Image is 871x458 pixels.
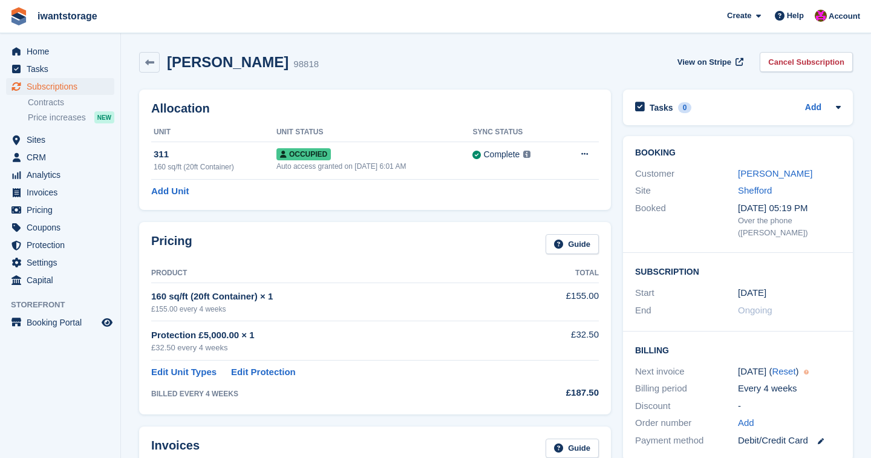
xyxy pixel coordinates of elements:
h2: Allocation [151,102,599,116]
div: Every 4 weeks [738,382,841,396]
div: Tooltip anchor [801,367,812,378]
div: Site [635,184,738,198]
a: menu [6,237,114,254]
a: menu [6,149,114,166]
div: Customer [635,167,738,181]
div: 160 sq/ft (20ft Container) [154,162,276,172]
span: View on Stripe [677,56,731,68]
div: Payment method [635,434,738,448]
a: menu [6,43,114,60]
a: Guide [546,234,599,254]
a: View on Stripe [673,52,746,72]
img: Jonathan [815,10,827,22]
span: Home [27,43,99,60]
span: Ongoing [738,305,772,315]
a: Edit Unit Types [151,365,217,379]
a: Preview store [100,315,114,330]
div: Debit/Credit Card [738,434,841,448]
a: menu [6,201,114,218]
span: Create [727,10,751,22]
th: Unit Status [276,123,473,142]
div: Complete [483,148,520,161]
div: 98818 [293,57,319,71]
a: Reset [772,366,795,376]
a: menu [6,254,114,271]
span: Sites [27,131,99,148]
div: Protection £5,000.00 × 1 [151,329,516,342]
span: Capital [27,272,99,289]
div: 311 [154,148,276,162]
a: menu [6,131,114,148]
a: Shefford [738,185,772,195]
td: £155.00 [516,283,599,321]
img: icon-info-grey-7440780725fd019a000dd9b08b2336e03edf1995a4989e88bcd33f0948082b44.svg [523,151,530,158]
div: Start [635,286,738,300]
h2: Booking [635,148,841,158]
a: [PERSON_NAME] [738,168,812,178]
a: menu [6,61,114,77]
div: £155.00 every 4 weeks [151,304,516,315]
span: Price increases [28,112,86,123]
a: Cancel Subscription [760,52,853,72]
th: Total [516,264,599,283]
div: Discount [635,399,738,413]
time: 2025-08-01 23:00:00 UTC [738,286,766,300]
div: 0 [678,102,692,113]
div: £32.50 every 4 weeks [151,342,516,354]
span: Occupied [276,148,331,160]
h2: Billing [635,344,841,356]
a: Edit Protection [231,365,296,379]
span: Tasks [27,61,99,77]
div: Next invoice [635,365,738,379]
div: - [738,399,841,413]
div: Auto access granted on [DATE] 6:01 AM [276,161,473,172]
div: [DATE] 05:19 PM [738,201,841,215]
a: menu [6,219,114,236]
div: Billing period [635,382,738,396]
span: Account [829,10,860,22]
a: Add [738,416,754,430]
div: End [635,304,738,318]
a: Contracts [28,97,114,108]
img: stora-icon-8386f47178a22dfd0bd8f6a31ec36ba5ce8667c1dd55bd0f319d3a0aa187defe.svg [10,7,28,25]
a: menu [6,314,114,331]
h2: Pricing [151,234,192,254]
span: Coupons [27,219,99,236]
div: 160 sq/ft (20ft Container) × 1 [151,290,516,304]
h2: Tasks [650,102,673,113]
div: £187.50 [516,386,599,400]
span: Pricing [27,201,99,218]
a: Price increases NEW [28,111,114,124]
span: Storefront [11,299,120,311]
th: Unit [151,123,276,142]
th: Product [151,264,516,283]
td: £32.50 [516,321,599,361]
span: Protection [27,237,99,254]
span: Booking Portal [27,314,99,331]
div: NEW [94,111,114,123]
span: CRM [27,149,99,166]
th: Sync Status [472,123,560,142]
span: Analytics [27,166,99,183]
span: Subscriptions [27,78,99,95]
h2: [PERSON_NAME] [167,54,289,70]
a: menu [6,78,114,95]
a: menu [6,184,114,201]
div: Order number [635,416,738,430]
div: BILLED EVERY 4 WEEKS [151,388,516,399]
div: [DATE] ( ) [738,365,841,379]
a: Add [805,101,821,115]
span: Invoices [27,184,99,201]
a: iwantstorage [33,6,102,26]
a: menu [6,166,114,183]
a: Add Unit [151,185,189,198]
div: Booked [635,201,738,239]
span: Settings [27,254,99,271]
h2: Subscription [635,265,841,277]
div: Over the phone ([PERSON_NAME]) [738,215,841,238]
span: Help [787,10,804,22]
a: menu [6,272,114,289]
